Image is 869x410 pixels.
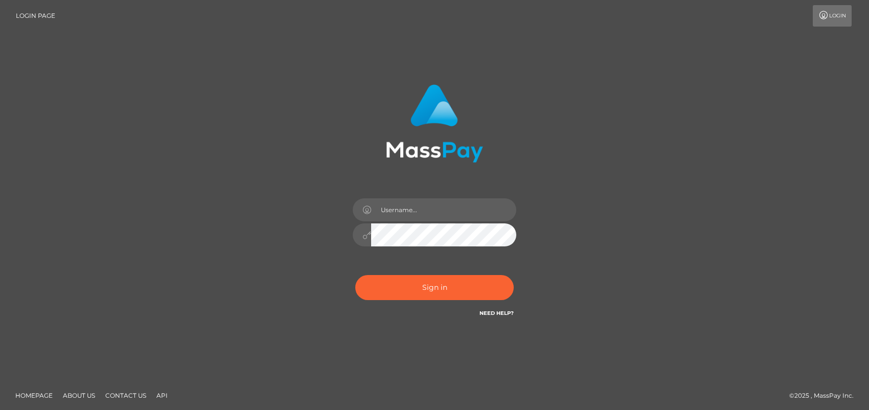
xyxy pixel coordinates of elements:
a: Need Help? [479,310,514,316]
div: © 2025 , MassPay Inc. [789,390,861,401]
a: Login Page [16,5,55,27]
img: MassPay Login [386,84,483,163]
a: Login [813,5,852,27]
input: Username... [371,198,516,221]
button: Sign in [355,275,514,300]
a: Contact Us [101,388,150,403]
a: About Us [59,388,99,403]
a: Homepage [11,388,57,403]
a: API [152,388,172,403]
